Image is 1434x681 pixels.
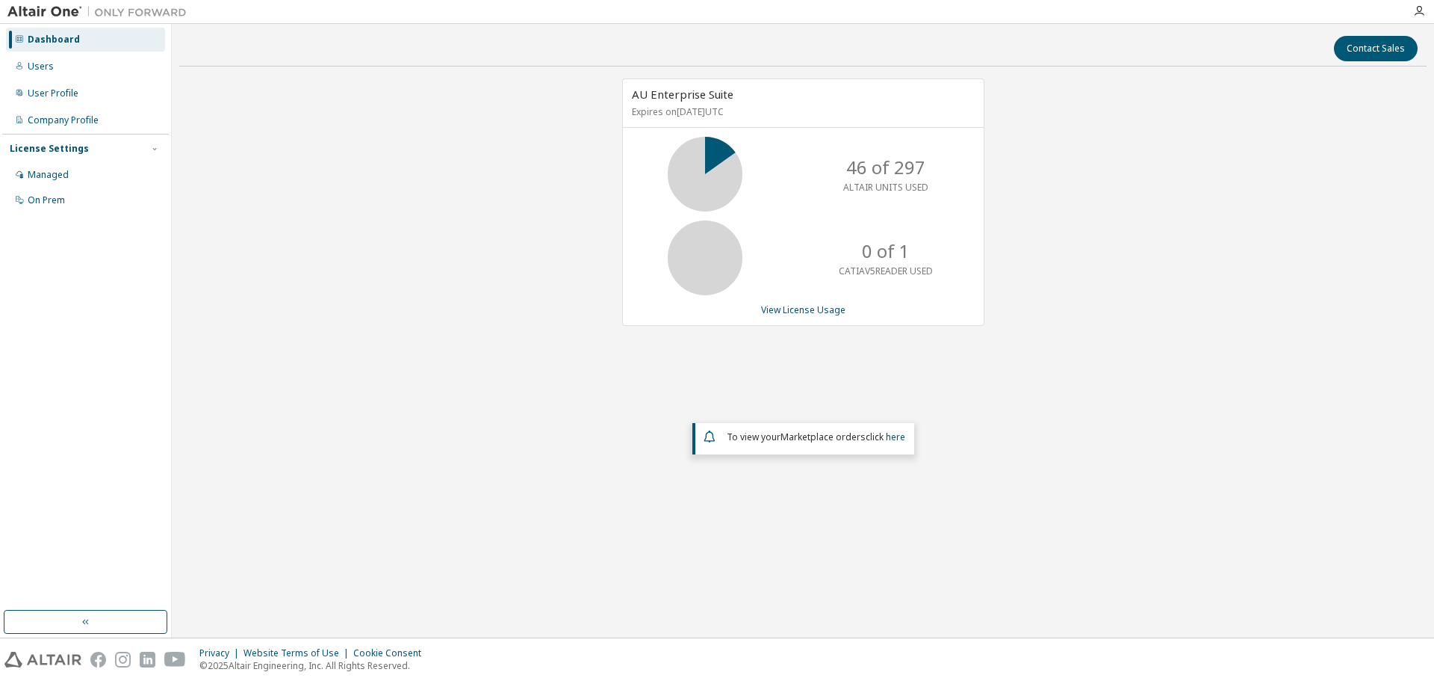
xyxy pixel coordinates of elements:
[846,155,925,180] p: 46 of 297
[115,652,131,668] img: instagram.svg
[353,647,430,659] div: Cookie Consent
[727,431,905,443] span: To view your click
[780,431,866,443] em: Marketplace orders
[632,105,971,118] p: Expires on [DATE] UTC
[199,659,430,672] p: © 2025 Altair Engineering, Inc. All Rights Reserved.
[632,87,733,102] span: AU Enterprise Suite
[90,652,106,668] img: facebook.svg
[28,87,78,99] div: User Profile
[4,652,81,668] img: altair_logo.svg
[28,34,80,46] div: Dashboard
[243,647,353,659] div: Website Terms of Use
[28,169,69,181] div: Managed
[10,143,89,155] div: License Settings
[28,114,99,126] div: Company Profile
[862,238,910,264] p: 0 of 1
[1334,36,1418,61] button: Contact Sales
[199,647,243,659] div: Privacy
[7,4,194,19] img: Altair One
[839,265,933,277] p: CATIAV5READER USED
[843,181,928,194] p: ALTAIR UNITS USED
[140,652,155,668] img: linkedin.svg
[28,194,65,206] div: On Prem
[28,61,54,73] div: Users
[164,652,186,668] img: youtube.svg
[886,431,905,443] a: here
[761,303,845,316] a: View License Usage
